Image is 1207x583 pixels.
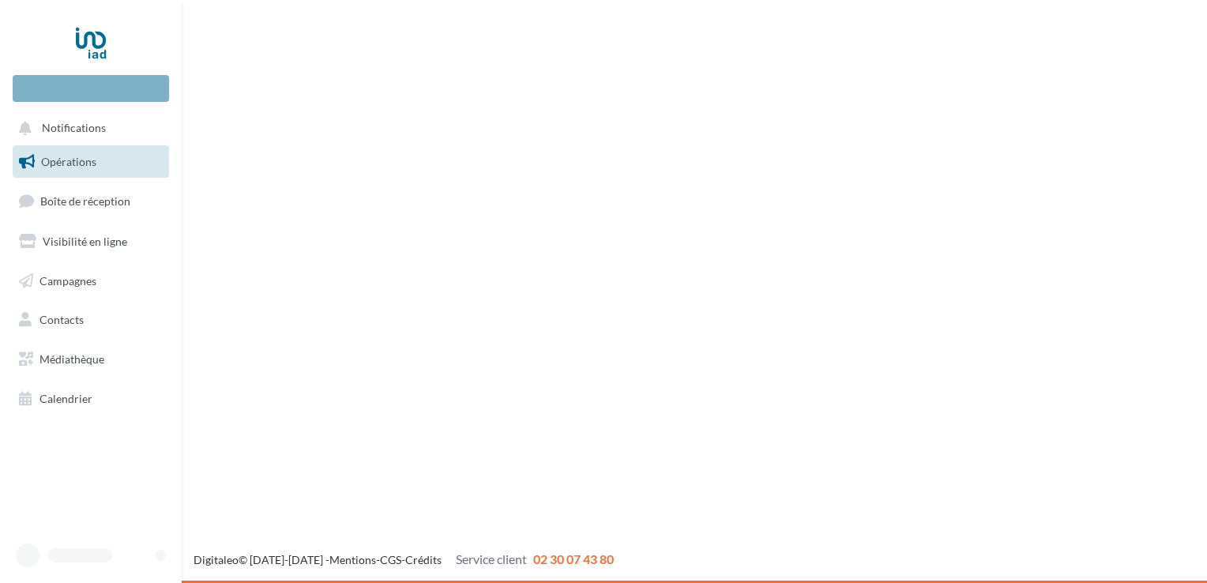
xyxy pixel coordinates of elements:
[9,382,172,416] a: Calendrier
[41,155,96,168] span: Opérations
[9,343,172,376] a: Médiathèque
[42,122,106,135] span: Notifications
[405,553,442,566] a: Crédits
[9,225,172,258] a: Visibilité en ligne
[456,551,527,566] span: Service client
[194,553,614,566] span: © [DATE]-[DATE] - - -
[9,145,172,179] a: Opérations
[39,313,84,326] span: Contacts
[39,392,92,405] span: Calendrier
[40,194,130,208] span: Boîte de réception
[39,352,104,366] span: Médiathèque
[380,553,401,566] a: CGS
[533,551,614,566] span: 02 30 07 43 80
[39,273,96,287] span: Campagnes
[43,235,127,248] span: Visibilité en ligne
[9,184,172,218] a: Boîte de réception
[9,265,172,298] a: Campagnes
[194,553,239,566] a: Digitaleo
[329,553,376,566] a: Mentions
[13,75,169,102] div: Nouvelle campagne
[9,303,172,337] a: Contacts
